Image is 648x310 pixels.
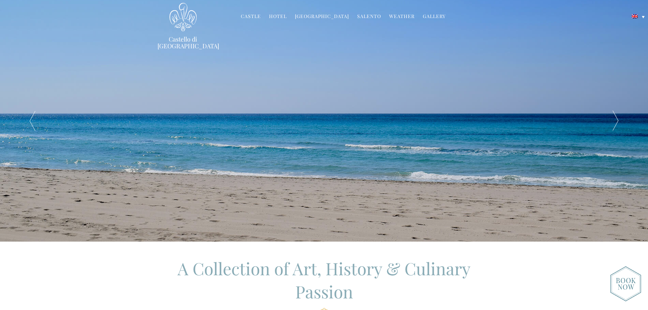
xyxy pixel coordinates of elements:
img: new-booknow.png [610,266,641,301]
a: Weather [389,13,415,21]
a: Salento [357,13,381,21]
a: Gallery [423,13,446,21]
a: Hotel [269,13,287,21]
a: Castle [241,13,261,21]
a: [GEOGRAPHIC_DATA] [295,13,349,21]
span: A Collection of Art, History & Culinary Passion [178,257,470,303]
img: Castello di Ugento [169,3,197,32]
img: English [632,14,638,18]
a: Castello di [GEOGRAPHIC_DATA] [157,36,209,49]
